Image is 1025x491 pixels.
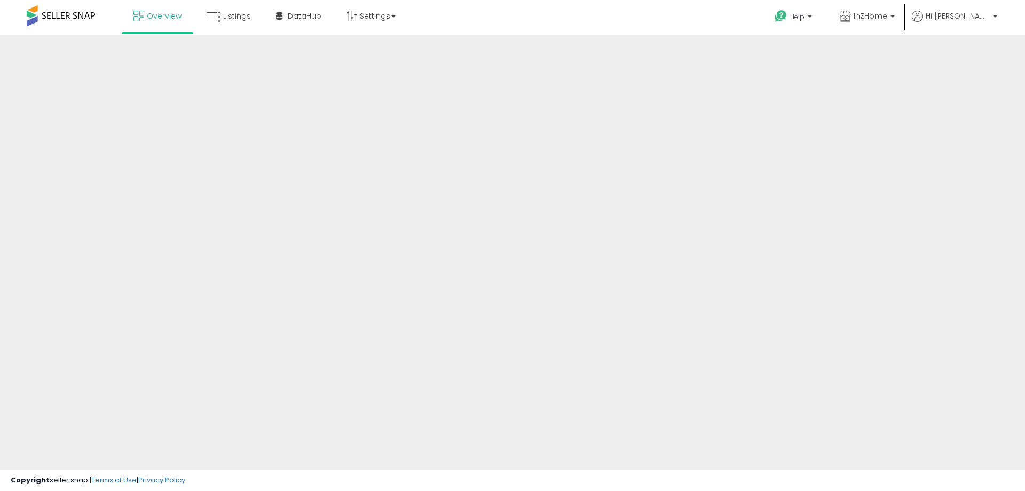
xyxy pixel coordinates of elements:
a: Privacy Policy [138,475,185,485]
a: Help [766,2,823,35]
span: Help [790,12,805,21]
span: InZHome [854,11,887,21]
span: Overview [147,11,182,21]
strong: Copyright [11,475,50,485]
span: Hi [PERSON_NAME] [926,11,990,21]
i: Get Help [774,10,787,23]
div: seller snap | | [11,476,185,486]
a: Terms of Use [91,475,137,485]
span: Listings [223,11,251,21]
span: DataHub [288,11,321,21]
a: Hi [PERSON_NAME] [912,11,997,35]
